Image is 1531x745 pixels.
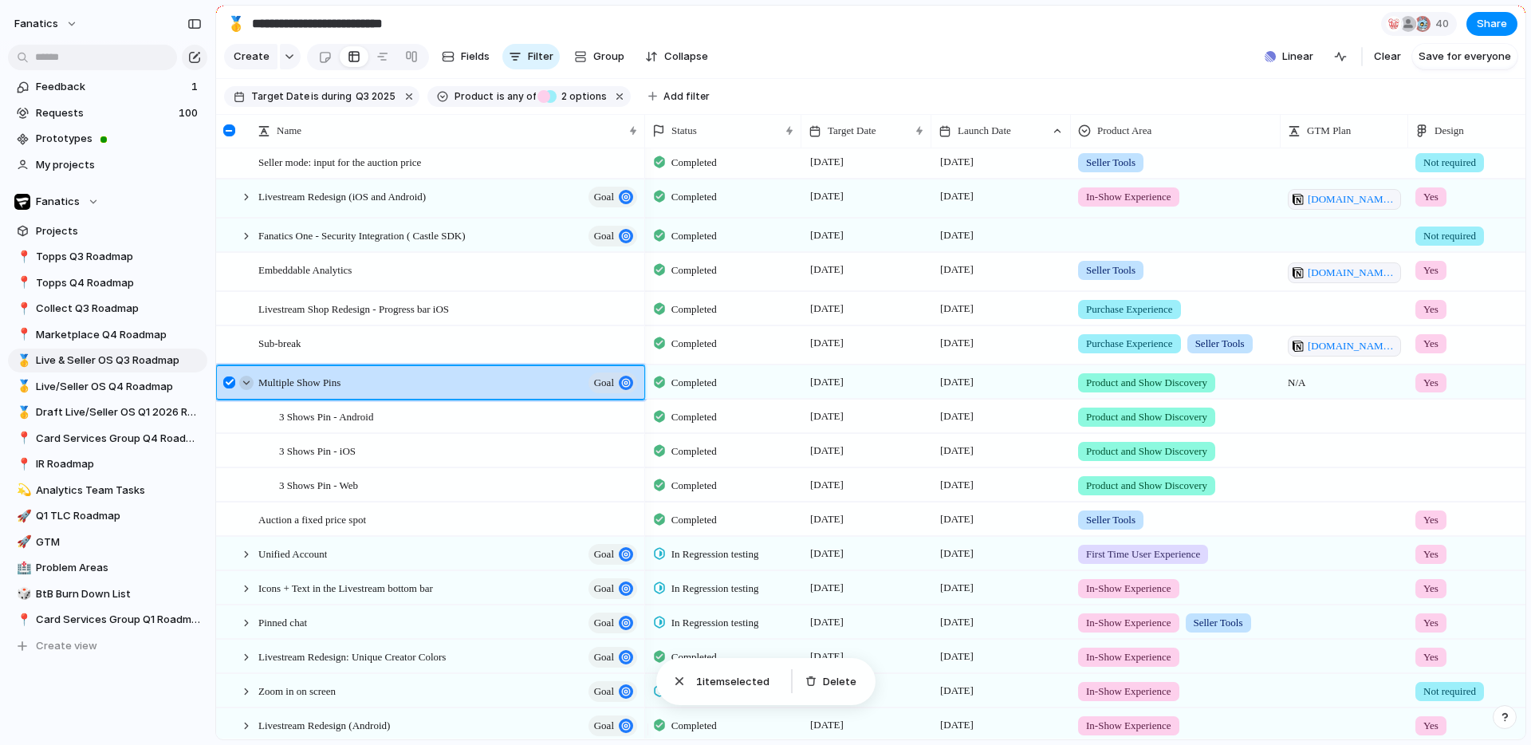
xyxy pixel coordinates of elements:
[1086,155,1135,171] span: Seller Tools
[14,508,30,524] button: 🚀
[36,131,202,147] span: Prototypes
[936,510,978,529] span: [DATE]
[1423,684,1476,700] span: Not required
[17,507,28,526] div: 🚀
[594,372,614,394] span: goal
[806,260,848,279] span: [DATE]
[557,89,607,104] span: options
[36,638,97,654] span: Create view
[36,157,202,173] span: My projects
[1086,581,1171,597] span: In-Show Experience
[639,85,719,108] button: Add filter
[799,671,863,693] button: Delete
[8,504,207,528] div: 🚀Q1 TLC Roadmap
[36,612,202,628] span: Card Services Group Q1 Roadmap
[936,544,978,563] span: [DATE]
[8,375,207,399] a: 🥇Live/Seller OS Q4 Roadmap
[806,407,848,426] span: [DATE]
[8,582,207,606] a: 🎲BtB Burn Down List
[588,613,637,633] button: goal
[352,88,399,105] button: Q3 2025
[1307,123,1351,139] span: GTM Plan
[7,11,86,37] button: fanatics
[8,349,207,372] a: 🥇Live & Seller OS Q3 Roadmap
[277,123,301,139] span: Name
[8,400,207,424] a: 🥇Draft Live/Seller OS Q1 2026 Roadmap
[17,559,28,577] div: 🏥
[1374,49,1401,65] span: Clear
[17,585,28,603] div: 🎲
[806,187,848,206] span: [DATE]
[8,153,207,177] a: My projects
[594,646,614,668] span: goal
[1423,302,1439,317] span: Yes
[671,409,717,425] span: Completed
[828,123,876,139] span: Target Date
[639,44,714,69] button: Collapse
[528,49,553,65] span: Filter
[1086,684,1171,700] span: In-Show Experience
[17,300,28,318] div: 📍
[17,533,28,551] div: 🚀
[8,245,207,269] a: 📍Topps Q3 Roadmap
[36,534,202,550] span: GTM
[14,16,58,32] span: fanatics
[588,187,637,207] button: goal
[936,613,978,632] span: [DATE]
[593,49,624,65] span: Group
[664,49,708,65] span: Collapse
[1086,512,1135,528] span: Seller Tools
[1308,265,1396,281] span: [DOMAIN_NAME][URL]
[671,581,759,597] span: In Regression testing
[8,427,207,451] a: 📍Card Services Group Q4 Roadmap
[671,375,717,391] span: Completed
[258,152,421,171] span: Seller mode: input for the auction price
[17,404,28,422] div: 🥇
[806,544,848,563] span: [DATE]
[1086,336,1173,352] span: Purchase Experience
[36,327,202,343] span: Marketplace Q4 Roadmap
[936,187,978,206] span: [DATE]
[36,223,202,239] span: Projects
[936,372,978,392] span: [DATE]
[258,260,352,278] span: Embeddable Analytics
[14,404,30,420] button: 🥇
[8,271,207,295] a: 📍Topps Q4 Roadmap
[14,327,30,343] button: 📍
[36,560,202,576] span: Problem Areas
[1086,546,1200,562] span: First Time User Experience
[17,481,28,499] div: 💫
[1097,123,1151,139] span: Product Area
[1423,262,1439,278] span: Yes
[319,89,352,104] span: during
[671,443,717,459] span: Completed
[1086,189,1171,205] span: In-Show Experience
[1412,44,1517,69] button: Save for everyone
[1086,615,1171,631] span: In-Show Experience
[1423,718,1439,734] span: Yes
[36,79,187,95] span: Feedback
[17,325,28,344] div: 📍
[594,715,614,737] span: goal
[1086,478,1207,494] span: Product and Show Discovery
[8,297,207,321] a: 📍Collect Q3 Roadmap
[14,431,30,447] button: 📍
[494,88,539,105] button: isany of
[806,226,848,245] span: [DATE]
[258,510,366,528] span: Auction a fixed price spot
[806,372,848,392] span: [DATE]
[671,615,759,631] span: In Regression testing
[279,441,356,459] span: 3 Shows Pin - iOS
[36,353,202,369] span: Live & Seller OS Q3 Roadmap
[1086,375,1207,391] span: Product and Show Discovery
[1466,12,1517,36] button: Share
[1195,336,1245,352] span: Seller Tools
[8,323,207,347] a: 📍Marketplace Q4 Roadmap
[17,274,28,292] div: 📍
[594,680,614,703] span: goal
[1423,375,1439,391] span: Yes
[594,225,614,247] span: goal
[258,333,301,352] span: Sub-break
